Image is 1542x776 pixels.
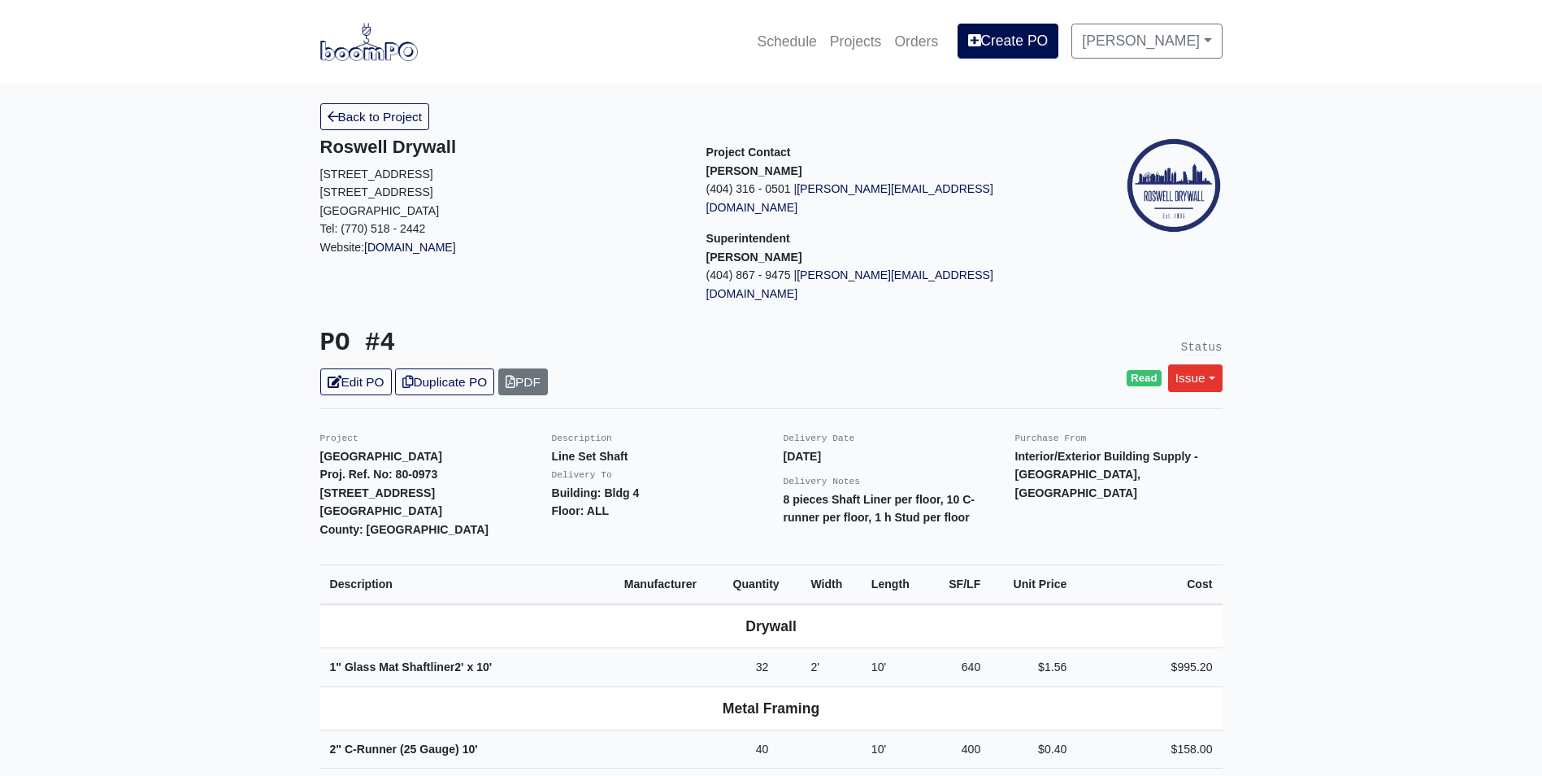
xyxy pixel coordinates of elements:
[990,730,1076,769] td: $0.40
[888,24,945,59] a: Orders
[467,660,473,674] span: x
[552,486,640,499] strong: Building: Bldg 4
[784,450,822,463] strong: [DATE]
[1076,730,1222,769] td: $158.00
[320,103,430,130] a: Back to Project
[320,183,682,202] p: [STREET_ADDRESS]
[706,232,790,245] span: Superintendent
[552,470,612,480] small: Delivery To
[320,434,358,443] small: Project
[320,504,442,517] strong: [GEOGRAPHIC_DATA]
[1015,434,1087,443] small: Purchase From
[930,730,991,769] td: 400
[723,648,801,687] td: 32
[745,618,797,634] b: Drywall
[723,730,801,769] td: 40
[1076,648,1222,687] td: $995.20
[706,146,791,159] span: Project Contact
[476,660,492,674] span: 10'
[1168,364,1223,391] a: Issue
[706,268,993,300] a: [PERSON_NAME][EMAIL_ADDRESS][DOMAIN_NAME]
[750,24,823,59] a: Schedule
[320,329,759,359] h3: PO #4
[454,660,463,674] span: 2'
[330,660,493,674] strong: 1" Glass Mat Shaftliner
[990,648,1076,687] td: $1.56
[706,182,993,214] a: [PERSON_NAME][EMAIL_ADDRESS][DOMAIN_NAME]
[320,368,392,395] a: Edit PO
[930,565,991,604] th: SF/LF
[706,251,802,264] strong: [PERSON_NAME]
[958,24,1058,58] a: Create PO
[810,660,819,674] span: 2'
[615,565,723,604] th: Manufacturer
[320,137,682,256] div: Website:
[862,565,930,604] th: Length
[463,743,478,756] span: 10'
[498,368,548,395] a: PDF
[552,450,628,463] strong: Line Set Shaft
[320,468,438,481] strong: Proj. Ref. No: 80-0973
[1015,447,1223,503] p: Interior/Exterior Building Supply - [GEOGRAPHIC_DATA], [GEOGRAPHIC_DATA]
[320,486,436,499] strong: [STREET_ADDRESS]
[723,565,801,604] th: Quantity
[801,565,861,604] th: Width
[552,434,612,443] small: Description
[320,23,418,60] img: boomPO
[320,220,682,238] p: Tel: (770) 518 - 2442
[320,202,682,220] p: [GEOGRAPHIC_DATA]
[320,137,682,158] h5: Roswell Drywall
[990,565,1076,604] th: Unit Price
[1071,24,1222,58] a: [PERSON_NAME]
[784,477,861,486] small: Delivery Notes
[930,648,991,687] td: 640
[871,743,886,756] span: 10'
[1181,341,1223,354] small: Status
[871,660,886,674] span: 10'
[364,241,456,254] a: [DOMAIN_NAME]
[320,565,615,604] th: Description
[784,493,975,525] strong: 8 pieces Shaft Liner per floor, 10 C-runner per floor, 1 h Stud per floor
[1076,565,1222,604] th: Cost
[723,700,819,717] b: Metal Framing
[330,743,478,756] strong: 2" C-Runner (25 Gauge)
[706,164,802,177] strong: [PERSON_NAME]
[395,368,494,395] a: Duplicate PO
[706,266,1068,303] p: (404) 867 - 9475 |
[706,180,1068,216] p: (404) 316 - 0501 |
[784,434,855,443] small: Delivery Date
[823,24,888,59] a: Projects
[320,450,442,463] strong: [GEOGRAPHIC_DATA]
[552,504,610,517] strong: Floor: ALL
[320,523,489,536] strong: County: [GEOGRAPHIC_DATA]
[320,165,682,184] p: [STREET_ADDRESS]
[1127,370,1162,386] span: Read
